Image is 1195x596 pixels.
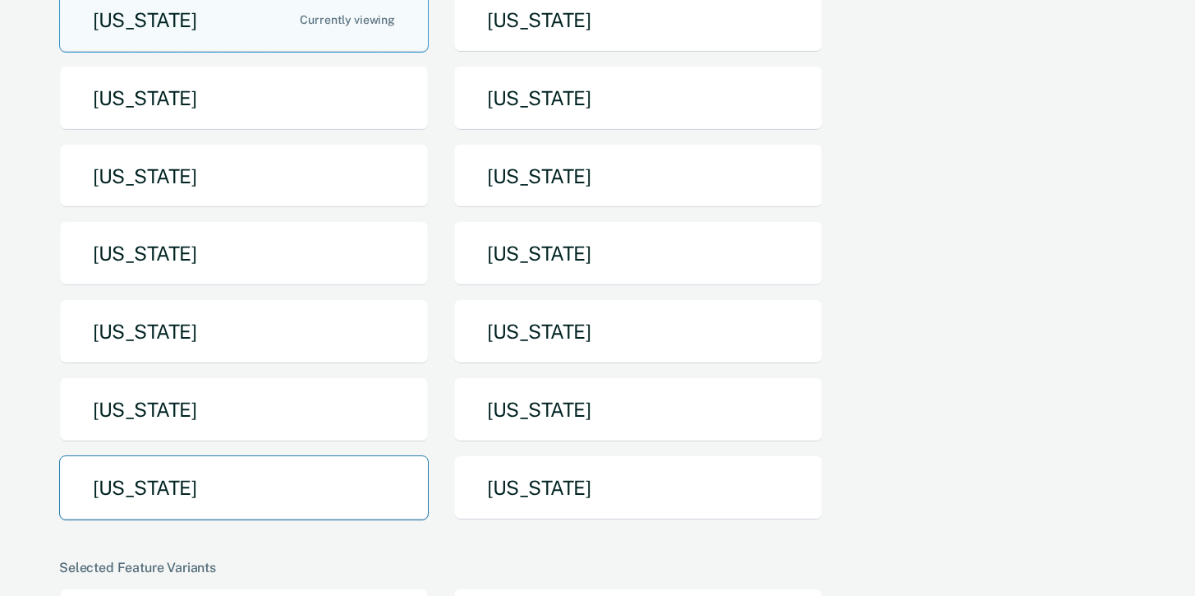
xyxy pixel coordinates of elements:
[453,299,823,364] button: [US_STATE]
[59,221,429,286] button: [US_STATE]
[59,455,429,520] button: [US_STATE]
[453,66,823,131] button: [US_STATE]
[59,377,429,442] button: [US_STATE]
[59,560,1129,575] div: Selected Feature Variants
[59,144,429,209] button: [US_STATE]
[59,66,429,131] button: [US_STATE]
[453,455,823,520] button: [US_STATE]
[453,144,823,209] button: [US_STATE]
[59,299,429,364] button: [US_STATE]
[453,221,823,286] button: [US_STATE]
[453,377,823,442] button: [US_STATE]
